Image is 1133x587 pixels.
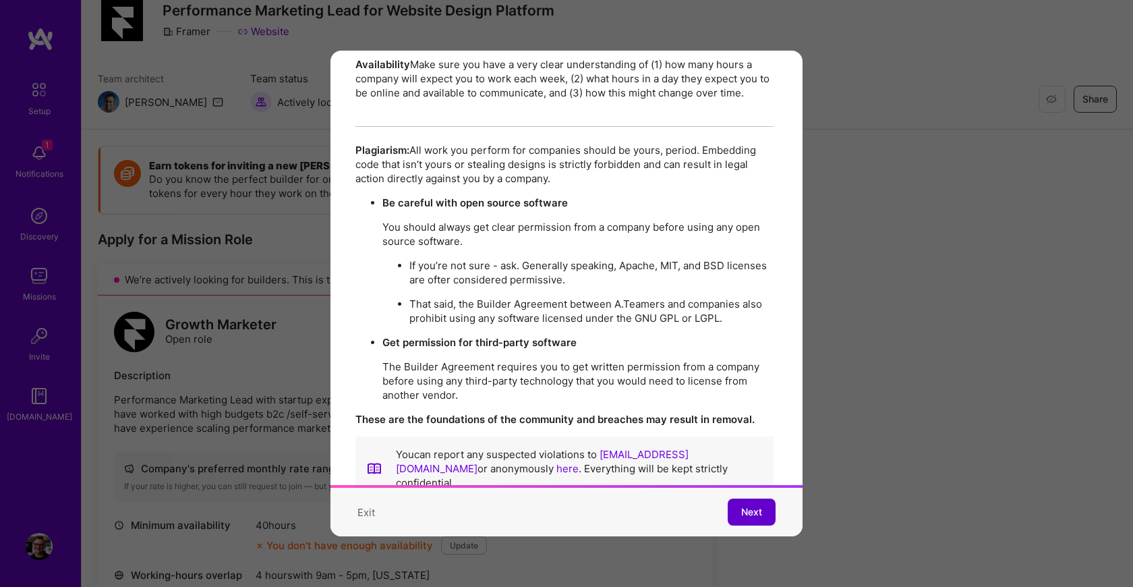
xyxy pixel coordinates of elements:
p: You should always get clear permission from a company before using any open source software. [382,220,774,248]
a: [EMAIL_ADDRESS][DOMAIN_NAME] [396,448,689,475]
strong: These are the foundations of the community and breaches may result in removal. [355,413,755,426]
button: Next [728,499,776,526]
p: Make sure you have a very clear understanding of (1) how many hours a company will expect you to ... [355,57,774,100]
div: modal [330,51,803,536]
p: You can report any suspected violations to or anonymously . Everything will be kept strictly conf... [396,447,763,490]
button: Exit [357,505,375,520]
span: Next [741,505,762,519]
a: here [556,462,579,475]
img: book icon [366,447,382,490]
strong: Be careful with open source software [382,196,568,209]
strong: Availability [355,58,410,71]
p: That said, the Builder Agreement between A.Teamers and companies also prohibit using any software... [409,297,774,325]
strong: Plagiarism: [355,144,409,157]
p: The Builder Agreement requires you to get written permission from a company before using any thir... [382,360,774,402]
strong: Get permission for third-party software [382,336,577,349]
p: If you’re not sure - ask. Generally speaking, Apache, MIT, and BSD licenses are ofter considered ... [409,258,774,287]
p: All work you perform for companies should be yours, period. Embedding code that isn’t yours or st... [355,143,774,186]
